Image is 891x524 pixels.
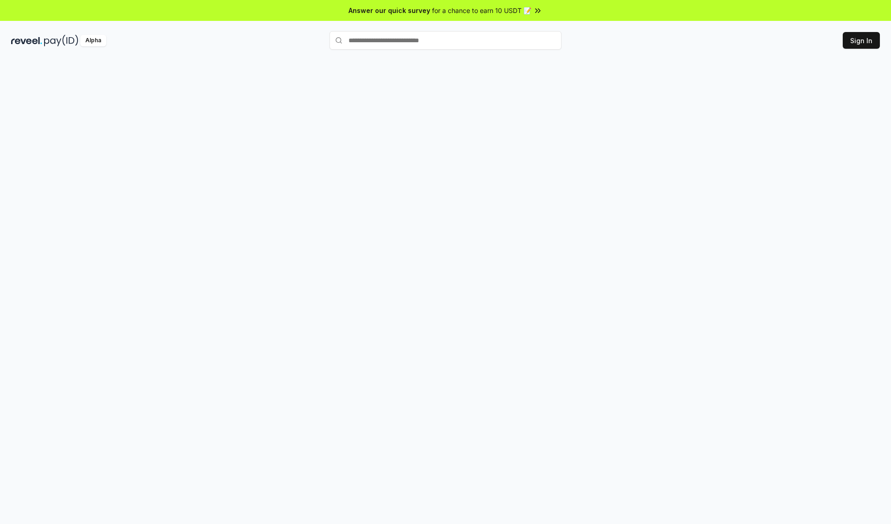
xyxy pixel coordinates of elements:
button: Sign In [843,32,880,49]
span: Answer our quick survey [349,6,430,15]
img: pay_id [44,35,78,46]
img: reveel_dark [11,35,42,46]
div: Alpha [80,35,106,46]
span: for a chance to earn 10 USDT 📝 [432,6,531,15]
